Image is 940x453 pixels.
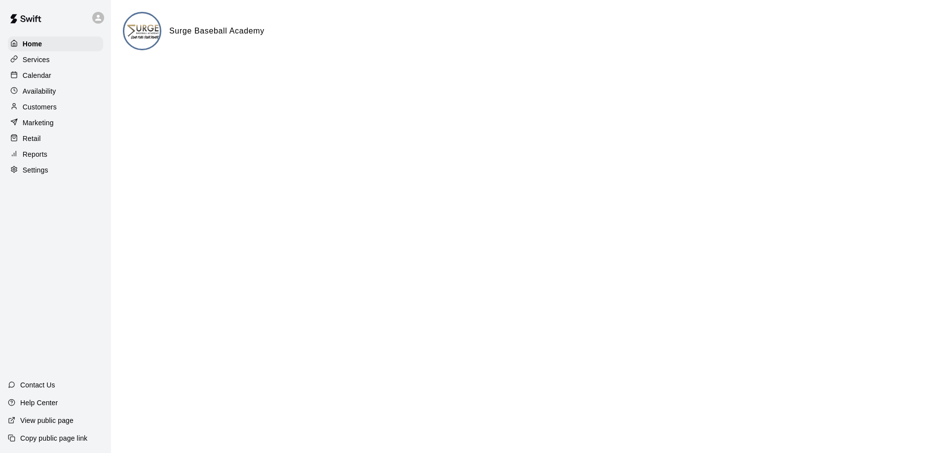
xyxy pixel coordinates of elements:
[20,433,87,443] p: Copy public page link
[8,100,103,114] a: Customers
[23,165,48,175] p: Settings
[20,380,55,390] p: Contact Us
[8,147,103,162] a: Reports
[8,68,103,83] a: Calendar
[8,131,103,146] a: Retail
[20,416,74,425] p: View public page
[23,134,41,143] p: Retail
[23,102,57,112] p: Customers
[23,86,56,96] p: Availability
[8,52,103,67] a: Services
[8,36,103,51] a: Home
[20,398,58,408] p: Help Center
[8,163,103,177] a: Settings
[8,115,103,130] a: Marketing
[23,149,47,159] p: Reports
[124,13,161,50] img: Surge Baseball Academy logo
[23,39,42,49] p: Home
[23,55,50,65] p: Services
[169,25,264,37] h6: Surge Baseball Academy
[8,84,103,99] a: Availability
[23,118,54,128] p: Marketing
[23,70,51,80] p: Calendar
